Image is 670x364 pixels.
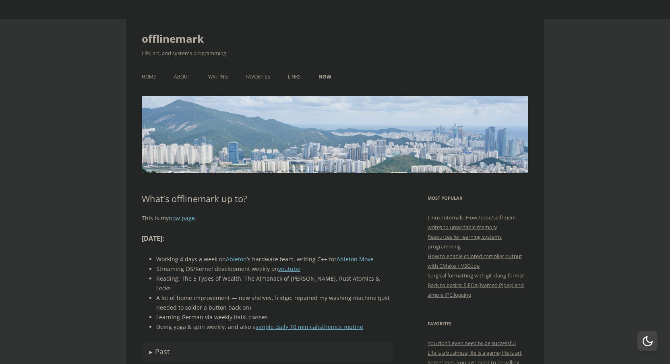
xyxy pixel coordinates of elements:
[428,233,502,250] a: Resources for learning systems programming
[156,293,393,312] li: A lot of home improvement — new shelves, fridge, repaired my washing machine (just needed to sold...
[288,68,301,86] a: Links
[208,68,228,86] a: Writing
[156,322,393,332] li: Doing yoga & spin weekly, and also a
[142,29,204,48] a: offlinemark
[428,193,528,203] h3: Most Popular
[156,254,393,264] li: Working 4 days a week on ‘s hardware team, writing C++ for
[256,323,363,331] a: simple daily 10 min calisthenics routine
[142,213,393,223] p: This is my .
[428,252,522,269] a: How to enable colored compiler output with CMake + VSCode
[428,272,524,279] a: Surgical formatting with git-clang-format
[428,349,522,356] a: Life is a business; life is a game; life is art
[428,214,516,231] a: Linux Internals: How /proc/self/mem writes to unwritable memory
[156,264,393,274] li: Streaming OS/Kernel development weekly on
[142,96,528,173] img: offlinemark
[174,68,190,86] a: About
[226,255,247,263] a: Ableton
[156,312,393,322] li: Learning German via weekly Italki classes
[142,193,393,204] h1: What’s offlinemark up to?
[337,255,374,263] a: Ableton Move
[169,214,195,222] a: now page
[142,68,156,86] a: Home
[142,234,162,243] strong: [DATE]
[246,68,270,86] a: Favorites
[142,341,393,362] summary: Past
[156,274,393,293] li: Reading: The 5 Types of Wealth, The Almanack of [PERSON_NAME], Rust Atomics & Locks
[428,339,516,347] a: You don’t even need to be successful
[318,68,331,86] a: Now
[142,233,393,245] h3: :
[142,48,528,58] h2: Life, art, and systems programming
[428,281,524,298] a: Back to basics: FIFOs (Named Pipes) and simple IPC logging
[278,265,300,273] a: youtube
[428,319,528,329] h3: Favorites
[155,347,170,356] span: Past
